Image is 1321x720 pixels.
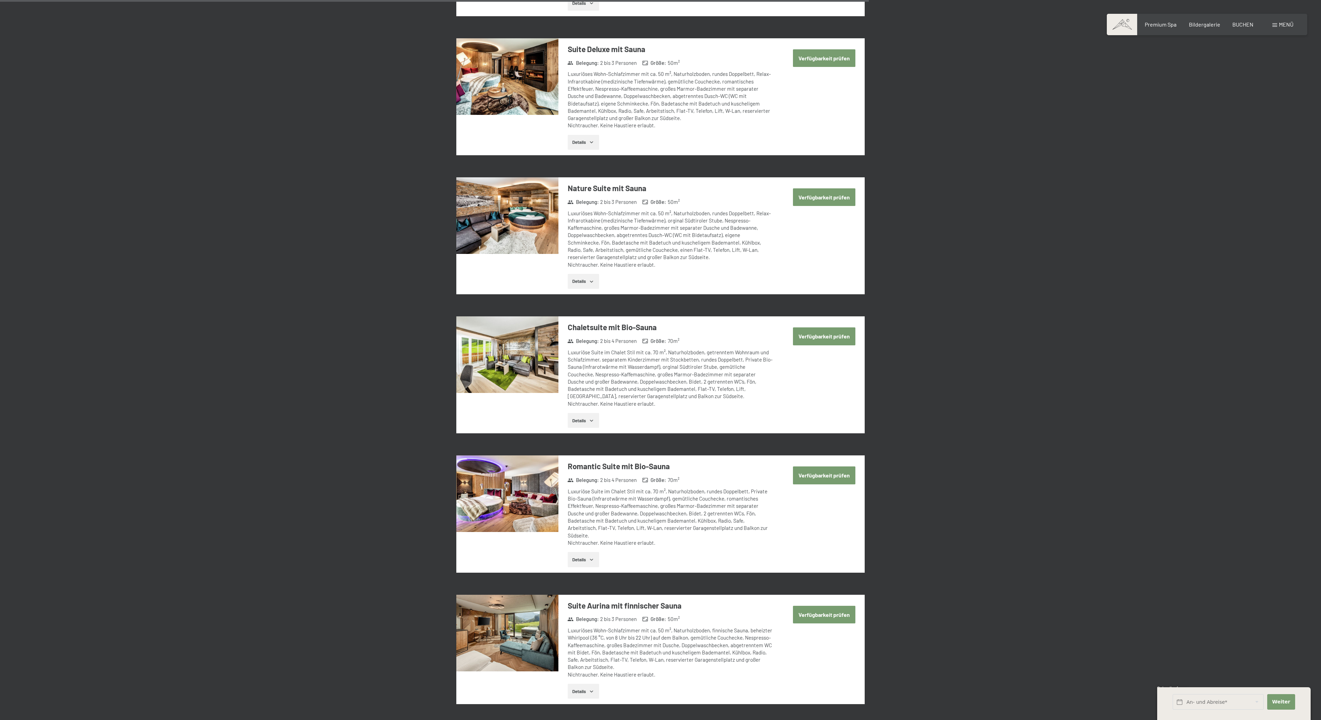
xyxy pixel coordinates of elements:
button: Details [568,413,599,428]
div: Luxuriöse Suite im Chalet Stil mit ca. 70 m², Naturholzboden, getrenntem Wohnraum und Schlafzimme... [568,349,773,407]
img: mss_renderimg.php [456,38,558,115]
span: Weiter [1272,699,1290,706]
strong: Belegung : [567,615,599,623]
strong: Größe : [642,198,666,206]
button: Verfügbarkeit prüfen [793,327,855,345]
div: Luxuriöses Wohn-Schlafzimmer mit ca. 50 m², Naturholzboden, finnische Sauna, beheizter Whirlpool ... [568,627,773,678]
strong: Belegung : [567,476,599,484]
span: 2 bis 4 Personen [600,337,637,345]
img: mss_renderimg.php [456,455,558,532]
button: Details [568,274,599,289]
strong: Größe : [642,615,666,623]
h3: Chaletsuite mit Bio-Sauna [568,322,773,333]
span: 50 m² [668,198,680,206]
img: mss_renderimg.php [456,177,558,254]
div: Luxuriöses Wohn-Schlafzimmer mit ca. 50 m², Naturholzboden, rundes Doppelbett, Relax-Infrarotkabi... [568,70,773,129]
span: 50 m² [668,59,680,67]
h3: Nature Suite mit Sauna [568,183,773,194]
h3: Romantic Suite mit Bio-Sauna [568,461,773,472]
span: Schnellanfrage [1157,686,1187,691]
span: 50 m² [668,615,680,623]
span: 70 m² [668,476,679,484]
button: Details [568,552,599,567]
button: Verfügbarkeit prüfen [793,466,855,484]
strong: Größe : [642,476,666,484]
img: mss_renderimg.php [456,595,558,671]
strong: Größe : [642,59,666,67]
img: mss_renderimg.php [456,316,558,393]
button: Verfügbarkeit prüfen [793,188,855,206]
button: Details [568,684,599,699]
button: Weiter [1267,694,1295,710]
button: Verfügbarkeit prüfen [793,606,855,623]
span: 70 m² [668,337,679,345]
span: 2 bis 3 Personen [600,198,637,206]
div: Luxuriöse Suite im Chalet Stil mit ca. 70 m², Naturholzboden, rundes Doppelbett, Private Bio-Saun... [568,488,773,546]
span: Menü [1279,21,1293,28]
span: 2 bis 3 Personen [600,59,637,67]
span: 2 bis 4 Personen [600,476,637,484]
button: Verfügbarkeit prüfen [793,49,855,67]
h3: Suite Deluxe mit Sauna [568,44,773,55]
a: Premium Spa [1145,21,1176,28]
a: Bildergalerie [1189,21,1220,28]
strong: Belegung : [567,198,599,206]
strong: Belegung : [567,337,599,345]
a: BUCHEN [1232,21,1253,28]
span: 2 bis 3 Personen [600,615,637,623]
strong: Größe : [642,337,666,345]
button: Details [568,135,599,150]
strong: Belegung : [567,59,599,67]
h3: Suite Aurina mit finnischer Sauna [568,600,773,611]
div: Luxuriöses Wohn-Schlafzimmer mit ca. 50 m², Naturholzboden, rundes Doppelbett, Relax-Infrarotkabi... [568,210,773,268]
